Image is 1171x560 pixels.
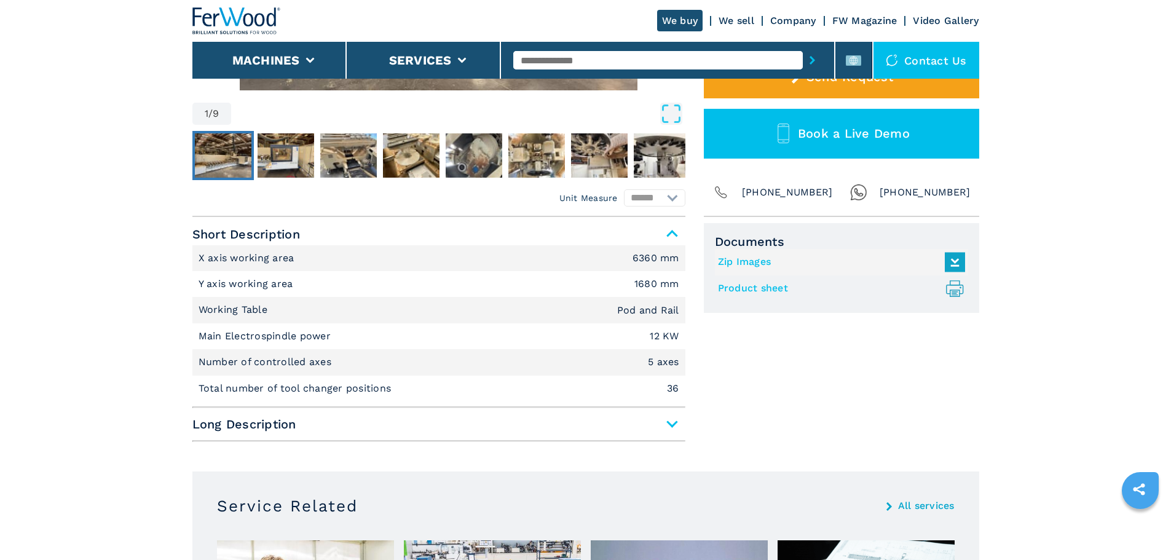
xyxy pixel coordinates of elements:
[886,54,898,66] img: Contact us
[617,306,679,315] em: Pod and Rail
[192,131,254,180] button: Go to Slide 1
[258,133,314,178] img: 44606cef3a568d06a73de5aaeeeb2fc5
[634,133,690,178] img: 166a703bfba4a1a79ad0b7d2c97e4242
[443,131,505,180] button: Go to Slide 5
[234,103,682,125] button: Open Fullscreen
[571,133,628,178] img: bb63fbc752d9e19aea5ba037f1ce9fa3
[255,131,317,180] button: Go to Slide 2
[657,10,703,31] a: We buy
[389,53,452,68] button: Services
[383,133,440,178] img: 06384b0f7084f314d61862acfbf41711
[715,234,968,249] span: Documents
[217,496,358,516] h3: Service Related
[199,329,334,343] p: Main Electrospindle power
[508,133,565,178] img: 996607d72e7180ffd6e1482fdb970a99
[770,15,816,26] a: Company
[913,15,979,26] a: Video Gallery
[803,46,822,74] button: submit-button
[631,131,693,180] button: Go to Slide 8
[199,251,298,265] p: X axis working area
[1124,474,1154,505] a: sharethis
[199,277,296,291] p: Y axis working area
[873,42,979,79] div: Contact us
[634,279,679,289] em: 1680 mm
[192,413,685,435] span: Long Description
[667,384,679,393] em: 36
[898,501,955,511] a: All services
[199,355,335,369] p: Number of controlled axes
[704,109,979,159] button: Book a Live Demo
[506,131,567,180] button: Go to Slide 6
[850,184,867,201] img: Whatsapp
[648,357,679,367] em: 5 axes
[208,109,213,119] span: /
[1119,505,1162,551] iframe: Chat
[832,15,897,26] a: FW Magazine
[718,252,959,272] a: Zip Images
[318,131,379,180] button: Go to Slide 3
[192,7,281,34] img: Ferwood
[195,133,251,178] img: 0a4880be08413c42dc86d0917c68eb7d
[569,131,630,180] button: Go to Slide 7
[742,184,833,201] span: [PHONE_NUMBER]
[380,131,442,180] button: Go to Slide 4
[712,184,730,201] img: Phone
[798,126,910,141] span: Book a Live Demo
[213,109,219,119] span: 9
[199,382,395,395] p: Total number of tool changer positions
[718,278,959,299] a: Product sheet
[719,15,754,26] a: We sell
[192,223,685,245] span: Short Description
[232,53,300,68] button: Machines
[192,245,685,401] div: Short Description
[205,109,208,119] span: 1
[880,184,971,201] span: [PHONE_NUMBER]
[320,133,377,178] img: 263e6d147354370730fb3e41540e5a56
[199,303,271,317] p: Working Table
[559,192,618,204] em: Unit Measure
[446,133,502,178] img: 6ce50511c6547726f31484ec3797bb87
[633,253,679,263] em: 6360 mm
[192,131,685,180] nav: Thumbnail Navigation
[650,331,679,341] em: 12 KW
